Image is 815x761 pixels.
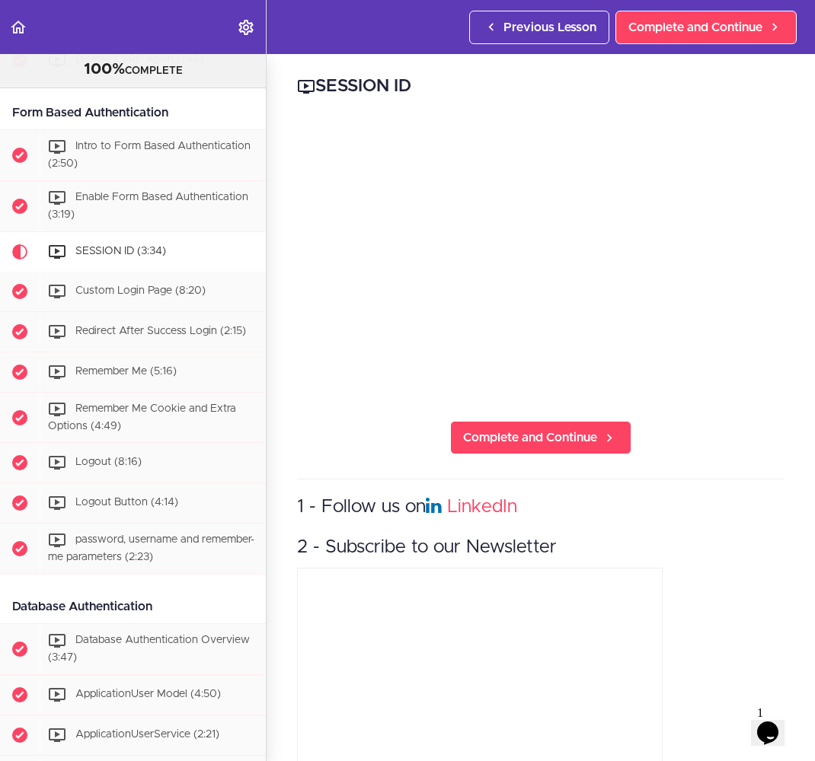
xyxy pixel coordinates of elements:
[751,700,800,746] iframe: chat widget
[75,246,166,256] span: SESSION ID (3:34)
[503,18,596,37] span: Previous Lesson
[9,18,27,37] svg: Back to course curriculum
[19,60,247,80] div: COMPLETE
[48,535,254,563] span: password, username and remember-me parameters (2:23)
[48,635,250,663] span: Database Authentication Overview (3:47)
[615,11,797,44] a: Complete and Continue
[297,535,785,560] h3: 2 - Subscribe to our Newsletter
[469,11,609,44] a: Previous Lesson
[48,142,251,170] span: Intro to Form Based Authentication (2:50)
[48,403,236,431] span: Remember Me Cookie and Extra Options (4:49)
[297,495,785,520] h3: 1 - Follow us on
[75,457,142,468] span: Logout (8:16)
[75,729,219,740] span: ApplicationUserService (2:21)
[75,498,178,508] span: Logout Button (4:14)
[450,421,631,454] a: Complete and Continue
[75,366,177,377] span: Remember Me (5:16)
[75,689,221,699] span: ApplicationUser Model (4:50)
[297,74,785,100] h2: SESSION ID
[628,18,762,37] span: Complete and Continue
[75,326,246,336] span: Redirect After Success Login (2:15)
[447,498,517,516] a: LinkedIn
[463,428,597,447] span: Complete and Continue
[48,192,248,220] span: Enable Form Based Authentication (3:19)
[84,62,125,77] span: 100%
[237,18,255,37] svg: Settings Menu
[297,123,785,396] iframe: Video Player
[75,285,206,296] span: Custom Login Page (8:20)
